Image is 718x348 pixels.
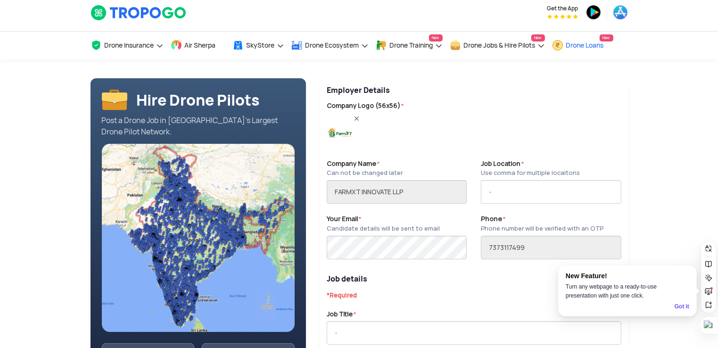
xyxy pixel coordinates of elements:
input: - [481,180,621,204]
a: Drone LoansNew [552,32,613,59]
span: SkyStore [247,41,275,49]
div: Can not be changed later [327,168,403,178]
span: New [429,34,443,41]
div: Use comma for multiple locaitons [481,168,580,178]
span: Air Sherpa [185,41,216,49]
label: Your Email [327,214,440,233]
a: Drone Jobs & Hire PilotsNew [450,32,545,59]
label: Job Title [327,309,356,319]
label: Job Location [481,159,580,178]
h1: Hire Drone Pilots [137,91,260,109]
p: Employer Details [327,85,621,96]
input: - [327,321,621,345]
span: New [531,34,545,41]
span: Drone Training [390,41,433,49]
input: - [327,180,467,204]
span: Drone Ecosystem [305,41,359,49]
a: Drone Insurance [91,32,164,59]
span: *Required [327,291,357,299]
span: Get the App [547,5,578,12]
span: Drone Loans [566,41,604,49]
img: App Raking [547,14,578,19]
p: Job details [327,273,621,285]
label: Phone [481,214,603,233]
span: New [600,34,613,41]
img: ic_playstore.png [586,5,601,20]
img: TropoGo Logo [91,5,187,21]
a: Drone TrainingNew [376,32,443,59]
img: ic_appstore.png [613,5,628,20]
div: Post a Drone Job in [GEOGRAPHIC_DATA]’s Largest Drone Pilot Network. [102,115,295,138]
span: Drone Jobs & Hire Pilots [464,41,536,49]
a: SkyStore [232,32,284,59]
a: Drone Ecosystem [291,32,369,59]
label: Company Logo (56x56) [327,101,621,111]
div: Phone number will be verified with an OTP [481,224,603,233]
div: Candidate details will be sent to email [327,224,440,233]
span: Drone Insurance [105,41,154,49]
input: - [481,236,621,259]
label: Company Name [327,159,403,178]
a: Air Sherpa [171,32,225,59]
